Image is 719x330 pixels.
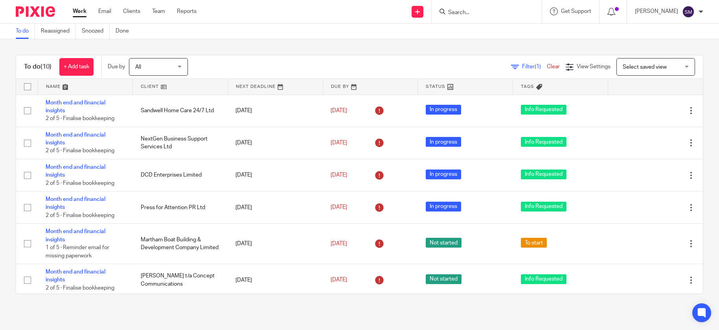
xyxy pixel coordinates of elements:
[521,105,566,115] span: Info Requested
[46,164,105,178] a: Month end and financial insights
[46,132,105,146] a: Month end and financial insights
[133,95,228,127] td: Sandwell Home Care 24/7 Ltd
[59,58,94,76] a: + Add task
[108,63,125,71] p: Due by
[521,84,534,89] span: Tags
[635,7,678,15] p: [PERSON_NAME]
[331,241,347,246] span: [DATE]
[135,64,141,70] span: All
[522,64,547,69] span: Filter
[577,64,611,69] span: View Settings
[46,180,114,186] span: 2 of 5 · Finalise bookkeeping
[331,172,347,178] span: [DATE]
[426,238,462,248] span: Not started
[331,277,347,283] span: [DATE]
[521,170,566,179] span: Info Requested
[521,137,566,147] span: Info Requested
[41,24,76,39] a: Reassigned
[521,202,566,211] span: Info Requested
[177,7,197,15] a: Reports
[426,274,462,284] span: Not started
[228,127,323,159] td: [DATE]
[447,9,518,16] input: Search
[561,9,591,14] span: Get Support
[133,191,228,224] td: Press for Attention PR Ltd
[16,24,35,39] a: To do
[133,159,228,191] td: DCD Enterprises Limited
[24,63,51,71] h1: To do
[152,7,165,15] a: Team
[46,197,105,210] a: Month end and financial insights
[82,24,110,39] a: Snoozed
[535,64,541,69] span: (1)
[73,7,86,15] a: Work
[116,24,135,39] a: Done
[228,224,323,264] td: [DATE]
[331,205,347,210] span: [DATE]
[426,137,461,147] span: In progress
[623,64,667,70] span: Select saved view
[228,159,323,191] td: [DATE]
[228,191,323,224] td: [DATE]
[98,7,111,15] a: Email
[228,264,323,296] td: [DATE]
[331,140,347,146] span: [DATE]
[46,285,114,291] span: 2 of 5 · Finalise bookkeeping
[46,213,114,218] span: 2 of 5 · Finalise bookkeeping
[133,224,228,264] td: Martham Boat Building & Development Company Limited
[521,274,566,284] span: Info Requested
[547,64,560,69] a: Clear
[46,116,114,121] span: 2 of 5 · Finalise bookkeeping
[46,100,105,113] a: Month end and financial insights
[40,64,51,70] span: (10)
[123,7,140,15] a: Clients
[426,202,461,211] span: In progress
[521,238,547,248] span: To start
[331,108,347,113] span: [DATE]
[682,5,695,18] img: svg%3E
[46,269,105,283] a: Month end and financial insights
[46,148,114,154] span: 2 of 5 · Finalise bookkeeping
[228,95,323,127] td: [DATE]
[46,229,105,242] a: Month end and financial insights
[133,264,228,296] td: [PERSON_NAME] t/a Concept Communications
[133,127,228,159] td: NextGen Business Support Services Ltd
[16,6,55,17] img: Pixie
[46,245,109,259] span: 1 of 5 · Reminder email for missing paperwork
[426,170,461,179] span: In progress
[426,105,461,115] span: In progress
